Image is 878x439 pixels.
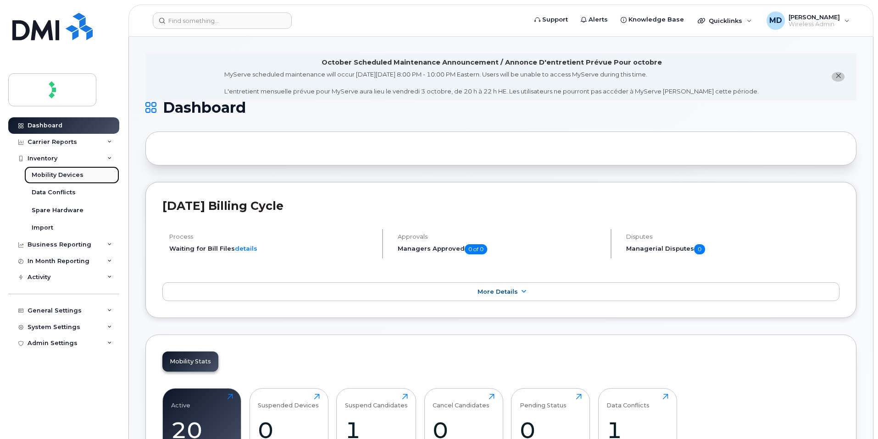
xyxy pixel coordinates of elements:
div: October Scheduled Maintenance Announcement / Annonce D'entretient Prévue Pour octobre [322,58,662,67]
div: Data Conflicts [606,394,650,409]
h2: [DATE] Billing Cycle [162,199,839,213]
div: Cancel Candidates [433,394,489,409]
span: 0 [694,244,705,254]
li: Waiting for Bill Files [169,244,374,253]
div: Suspend Candidates [345,394,408,409]
h4: Disputes [626,233,839,240]
span: Dashboard [163,101,246,115]
div: Active [171,394,190,409]
button: close notification [832,72,845,82]
h4: Process [169,233,374,240]
a: details [235,245,257,252]
div: Pending Status [520,394,567,409]
div: MyServe scheduled maintenance will occur [DATE][DATE] 8:00 PM - 10:00 PM Eastern. Users will be u... [224,70,759,96]
div: Suspended Devices [258,394,319,409]
h5: Managerial Disputes [626,244,839,254]
h4: Approvals [398,233,603,240]
h5: Managers Approved [398,244,603,254]
span: More Details [478,288,518,295]
span: 0 of 0 [465,244,487,254]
